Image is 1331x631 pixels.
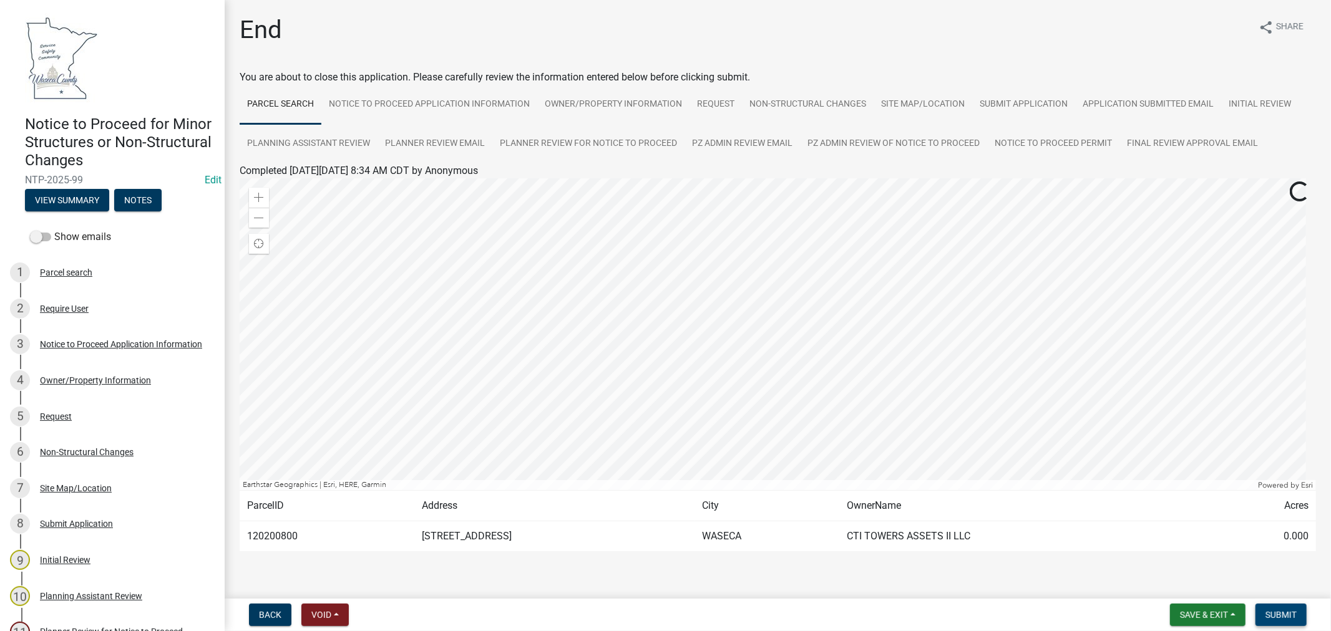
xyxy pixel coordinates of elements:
button: Back [249,604,291,626]
div: 7 [10,478,30,498]
div: Earthstar Geographics | Esri, HERE, Garmin [240,480,1255,490]
button: Submit [1255,604,1307,626]
div: Request [40,412,72,421]
a: Owner/Property Information [537,85,690,125]
div: Planning Assistant Review [40,592,142,600]
div: 8 [10,514,30,534]
div: You are about to close this application. Please carefully review the information entered below be... [240,70,1316,576]
a: Parcel search [240,85,321,125]
a: Submit Application [972,85,1075,125]
div: Notice to Proceed Application Information [40,340,202,349]
div: Powered by [1255,480,1316,490]
td: 0.000 [1209,521,1316,552]
a: Planner Review for Notice to Proceed [492,124,685,164]
label: Show emails [30,229,111,244]
a: Planning Assistant Review [240,124,378,164]
img: Waseca County, Minnesota [25,13,99,102]
div: 5 [10,407,30,426]
div: Parcel search [40,268,92,277]
div: 9 [10,550,30,570]
div: 3 [10,334,30,354]
a: Request [690,85,742,125]
span: NTP-2025-99 [25,174,200,186]
div: 10 [10,586,30,606]
a: Application Submitted Email [1075,85,1221,125]
div: Site Map/Location [40,484,112,493]
button: Save & Exit [1170,604,1246,626]
a: Esri [1301,481,1313,489]
td: OwnerName [839,491,1209,521]
a: Planner Review Email [378,124,492,164]
td: WASECA [695,521,839,552]
a: PZ Admin Review Email [685,124,800,164]
td: Acres [1209,491,1316,521]
button: shareShare [1249,15,1314,39]
a: Non-Structural Changes [742,85,874,125]
div: Owner/Property Information [40,376,151,385]
h4: Notice to Proceed for Minor Structures or Non-Structural Changes [25,115,215,169]
wm-modal-confirm: Summary [25,196,109,206]
a: Site Map/Location [874,85,972,125]
span: Save & Exit [1180,610,1228,620]
a: Final Review Approval Email [1119,124,1265,164]
div: Zoom in [249,188,269,208]
div: 6 [10,442,30,462]
div: 2 [10,299,30,319]
div: Initial Review [40,556,90,564]
div: Find my location [249,234,269,254]
div: 4 [10,370,30,390]
button: Notes [114,189,162,211]
button: View Summary [25,189,109,211]
div: Submit Application [40,519,113,528]
a: Notice to Proceed Application Information [321,85,537,125]
td: City [695,491,839,521]
wm-modal-confirm: Edit Application Number [205,174,222,186]
div: Zoom out [249,208,269,228]
span: Back [259,610,281,620]
h1: End [240,15,282,45]
a: PZ Admin Review of Notice to Proceed [800,124,987,164]
span: Completed [DATE][DATE] 8:34 AM CDT by Anonymous [240,165,478,176]
span: Submit [1265,610,1297,620]
td: [STREET_ADDRESS] [414,521,695,552]
wm-modal-confirm: Notes [114,196,162,206]
a: Edit [205,174,222,186]
span: Share [1276,20,1304,35]
td: CTI TOWERS ASSETS II LLC [839,521,1209,552]
div: Require User [40,304,89,313]
div: Non-Structural Changes [40,448,134,456]
td: 120200800 [240,521,414,552]
button: Void [301,604,349,626]
a: Notice to Proceed Permit [987,124,1119,164]
i: share [1259,20,1274,35]
td: ParcelID [240,491,414,521]
div: 1 [10,263,30,282]
span: Void [311,610,331,620]
td: Address [414,491,695,521]
a: Initial Review [1221,85,1299,125]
